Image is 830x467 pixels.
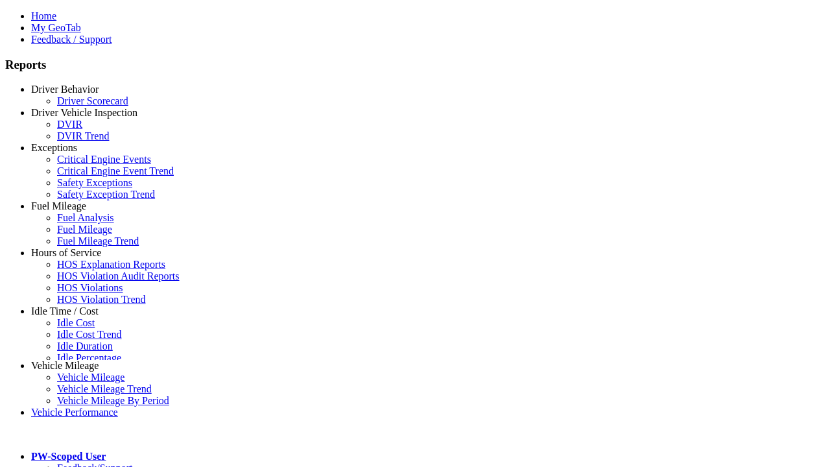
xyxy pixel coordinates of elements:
[31,107,137,118] a: Driver Vehicle Inspection
[57,212,114,223] a: Fuel Analysis
[31,451,106,462] a: PW-Scoped User
[31,142,77,153] a: Exceptions
[57,154,151,165] a: Critical Engine Events
[31,84,99,95] a: Driver Behavior
[57,395,169,406] a: Vehicle Mileage By Period
[31,247,101,258] a: Hours of Service
[57,282,123,293] a: HOS Violations
[57,95,128,106] a: Driver Scorecard
[57,383,152,394] a: Vehicle Mileage Trend
[31,305,99,317] a: Idle Time / Cost
[57,294,146,305] a: HOS Violation Trend
[57,372,124,383] a: Vehicle Mileage
[57,224,112,235] a: Fuel Mileage
[57,235,139,246] a: Fuel Mileage Trend
[57,189,155,200] a: Safety Exception Trend
[31,10,56,21] a: Home
[57,329,122,340] a: Idle Cost Trend
[57,270,180,281] a: HOS Violation Audit Reports
[5,58,825,72] h3: Reports
[57,130,109,141] a: DVIR Trend
[57,259,165,270] a: HOS Explanation Reports
[57,119,82,130] a: DVIR
[57,177,132,188] a: Safety Exceptions
[31,360,99,371] a: Vehicle Mileage
[57,317,95,328] a: Idle Cost
[31,22,81,33] a: My GeoTab
[31,200,86,211] a: Fuel Mileage
[57,341,113,352] a: Idle Duration
[31,407,118,418] a: Vehicle Performance
[31,34,112,45] a: Feedback / Support
[57,352,121,363] a: Idle Percentage
[57,165,174,176] a: Critical Engine Event Trend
